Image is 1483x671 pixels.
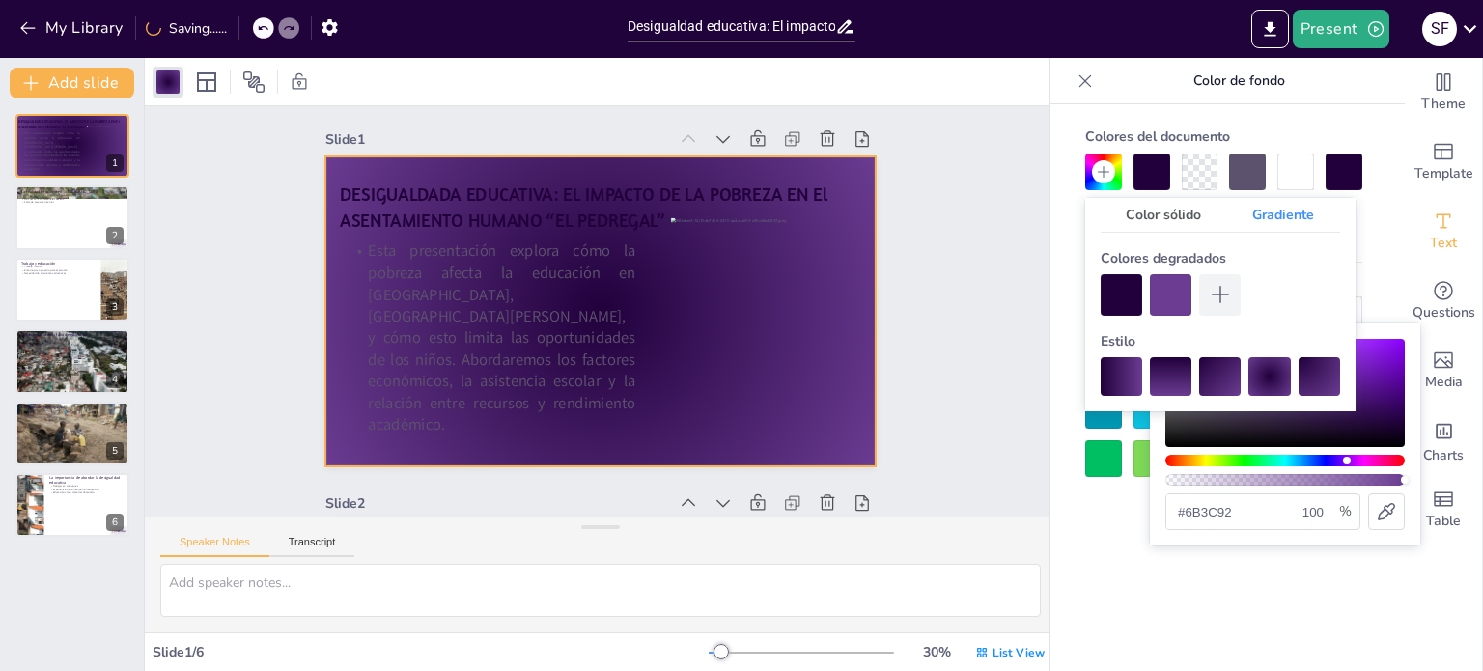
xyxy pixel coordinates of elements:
[21,265,96,268] p: Trabajo infantil
[242,70,266,94] span: Position
[15,402,129,465] div: 5
[10,68,134,98] button: Add slide
[1430,233,1457,254] span: Text
[21,188,124,194] p: La realidad educativa en [GEOGRAPHIC_DATA]
[21,404,124,409] p: Objetivos de investigación
[15,473,129,537] div: 6
[1193,71,1285,90] font: Color de fondo
[269,536,355,557] button: Transcript
[21,272,96,276] p: Necesidad de alternativas educativas
[21,340,124,344] p: Impacto en la salud pública
[1405,336,1482,405] div: Add images, graphics, shapes or video
[49,488,124,491] p: Importancia de la inversión en educación
[14,13,131,43] button: My Library
[191,67,222,98] div: Layout
[1421,94,1466,115] span: Theme
[15,114,129,178] div: 1
[21,412,124,416] p: Analizar condiciones de pobreza
[15,258,129,322] div: 3
[1293,10,1389,48] button: Present
[49,491,124,495] p: Educación como clave del desarrollo
[21,344,124,348] p: Limitación del desarrollo económico
[106,442,124,460] div: 5
[1165,455,1405,466] div: Matiz
[1405,197,1482,266] div: Add text boxes
[267,366,588,521] div: Slide 2
[1101,249,1226,267] font: Colores degradados
[1405,475,1482,545] div: Add a table
[106,298,124,316] div: 3
[1425,372,1463,393] span: Media
[394,87,868,335] p: DESIGUALDADA EDUCATIVA: EL IMPACTO DE LA POBREZA EN El ASENTAMIENTO HUMANO “EL PEDREGAL”
[1126,206,1201,224] font: Color sólido
[1405,266,1482,336] div: Get real-time input from your audience
[21,196,124,200] p: Más del 40% sin materiales básicos
[160,536,269,557] button: Speaker Notes
[1101,332,1135,350] font: Estilo
[49,475,124,486] p: La importancia de abordar la desigualdad educativa
[913,643,960,661] div: 30 %
[21,193,124,197] p: 30% de los hogares en pobreza en 2025
[1252,206,1314,224] font: Gradiente
[1414,163,1473,184] span: Template
[21,200,124,204] p: Falta de acceso a internet
[106,514,124,531] div: 6
[21,415,124,419] p: Evaluar escasez de recursos
[1422,10,1457,48] button: S F
[993,645,1045,660] span: List View
[15,329,129,393] div: 4
[415,34,736,189] div: Slide 1
[49,484,124,488] p: Trabajar en soluciones
[1405,58,1482,127] div: Change the overall theme
[21,268,96,272] p: Entorno poco propicio para el estudio
[1085,127,1230,146] font: Colores del documento
[1422,12,1457,46] div: S F
[1426,511,1461,532] span: Table
[319,144,660,439] p: Esta presentación explora cómo la pobreza afecta la educación en [GEOGRAPHIC_DATA], [GEOGRAPHIC_D...
[1251,10,1289,48] button: Export to PowerPoint
[1405,405,1482,475] div: Add charts and graphs
[15,185,129,249] div: 2
[21,261,96,266] p: Trabajo y educación
[21,337,124,341] p: Desempleo y exclusión social
[18,119,121,129] p: DESIGUALDADA EDUCATIVA: EL IMPACTO DE LA POBREZA EN El ASENTAMIENTO HUMANO “EL PEDREGAL”
[106,154,124,172] div: 1
[1423,445,1464,466] span: Charts
[146,19,227,38] div: Saving......
[106,371,124,388] div: 4
[1339,502,1352,520] font: %
[1413,302,1475,323] span: Questions
[1405,127,1482,197] div: Add ready made slides
[153,643,709,661] div: Slide 1 / 6
[21,408,124,412] p: Identificar factores económicos
[628,13,835,41] input: Insert title
[20,131,80,172] p: Esta presentación explora cómo la pobreza afecta la educación en [GEOGRAPHIC_DATA], [GEOGRAPHIC_D...
[21,332,124,338] p: Consecuencias de la falta de educación
[106,227,124,244] div: 2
